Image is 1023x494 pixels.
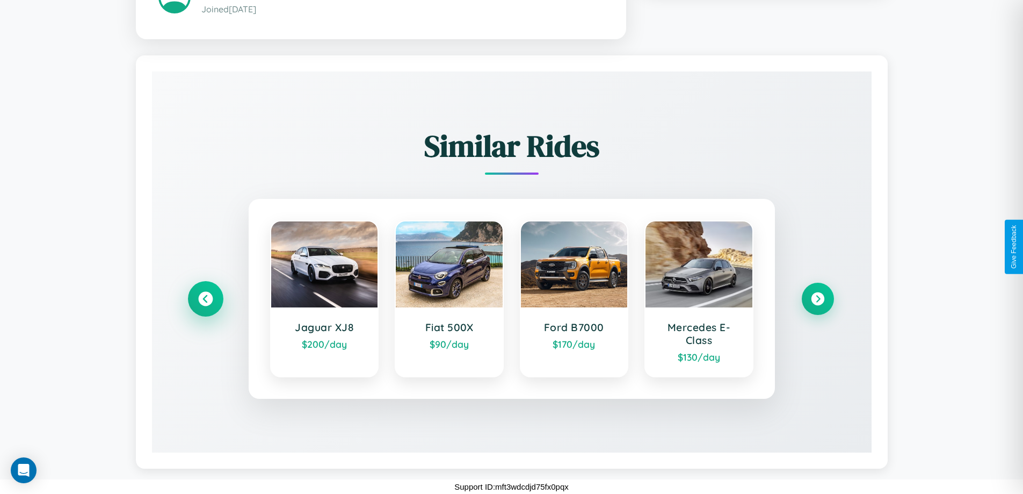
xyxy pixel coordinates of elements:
[532,321,617,334] h3: Ford B7000
[656,321,742,347] h3: Mercedes E-Class
[520,220,629,377] a: Ford B7000$170/day
[201,2,604,17] p: Joined [DATE]
[407,321,492,334] h3: Fiat 500X
[644,220,753,377] a: Mercedes E-Class$130/day
[190,125,834,167] h2: Similar Rides
[1010,225,1018,269] div: Give Feedback
[656,351,742,363] div: $ 130 /day
[407,338,492,350] div: $ 90 /day
[270,220,379,377] a: Jaguar XJ8$200/day
[282,321,367,334] h3: Jaguar XJ8
[11,457,37,483] div: Open Intercom Messenger
[282,338,367,350] div: $ 200 /day
[395,220,504,377] a: Fiat 500X$90/day
[532,338,617,350] div: $ 170 /day
[454,479,569,494] p: Support ID: mft3wdcdjd75fx0pqx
